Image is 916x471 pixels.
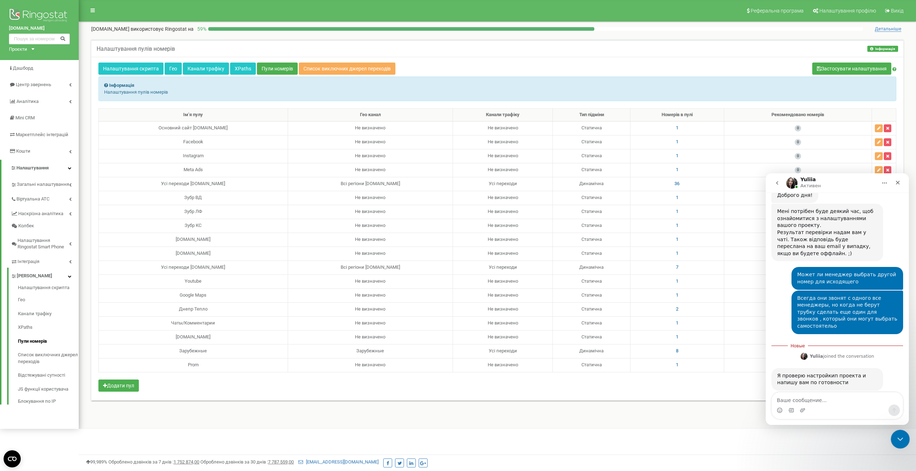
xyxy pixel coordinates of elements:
td: Не визначено [288,233,453,247]
span: Наскрізна аналітика [18,210,63,217]
td: Статична [553,135,630,149]
span: Реферальна програма [751,8,804,14]
a: Колбек [11,220,79,232]
iframe: Intercom live chat [891,430,910,449]
td: Не визначено [288,191,453,205]
span: Налаштування профілю [819,8,876,14]
td: Усі переходи [453,177,553,191]
span: Вихід [891,8,903,14]
td: Динамічна [553,344,630,358]
td: Не визначено [288,247,453,261]
td: Не визначено [453,274,553,288]
td: Статична [553,191,630,205]
a: Наскрізна аналітика [11,205,79,220]
div: Усі переходи [DOMAIN_NAME] [102,264,285,271]
td: Динамічна [553,261,630,274]
span: 1 [676,334,678,339]
span: Налаштування Ringostat Smart Phone [18,237,69,251]
div: Facebook [102,139,285,145]
td: Усі переходи [453,344,553,358]
div: Зубр ЛФ [102,208,285,215]
td: Не визначено [288,358,453,372]
a: XPaths [230,63,256,75]
a: Налаштування Ringostat Smart Phone [11,232,79,253]
td: Не визначено [288,121,453,135]
span: 1 [676,292,678,298]
a: Віртуальна АТС [11,191,79,205]
td: Не визначено [453,191,553,205]
td: Не визначено [453,219,553,233]
span: 1 [676,167,678,172]
td: Не визначено [453,288,553,302]
td: Не визначено [453,247,553,261]
p: Налаштування пулів номерів [104,89,891,96]
td: Не визначено [288,219,453,233]
a: [PERSON_NAME] [11,268,79,282]
span: 1 [676,251,678,256]
span: 0 [795,153,801,159]
span: Детальніше [875,26,901,32]
td: Статична [553,274,630,288]
span: 0 [795,167,801,173]
span: Інтеграція [18,258,39,265]
span: Центр звернень [16,82,51,87]
div: Meta Ads [102,167,285,173]
a: Блокування по IP [18,396,79,405]
td: Статична [553,330,630,344]
a: Канали трафіку [183,63,229,75]
td: Статична [553,316,630,330]
span: Дашборд [13,65,33,71]
td: Не визначено [288,149,453,163]
p: 59 % [194,25,208,33]
div: Youtube [102,278,285,285]
td: Не визначено [453,163,553,177]
th: Ім‘я пулу [99,109,288,122]
strong: Інформація [109,83,134,88]
td: Не визначено [453,330,553,344]
img: Ringostat logo [9,7,70,25]
td: Не визначено [288,302,453,316]
td: Статична [553,149,630,163]
td: Не визначено [453,149,553,163]
a: Пули номерів [257,63,298,75]
a: Гео [18,293,79,307]
a: Список виключних джерел переходів [18,348,79,368]
span: 8 [676,348,678,353]
a: Канали трафіку [18,307,79,321]
div: Основний сайт [DOMAIN_NAME] [102,125,285,132]
span: 1 [676,125,678,130]
span: 1 [676,195,678,200]
td: Статична [553,233,630,247]
th: Канали трафіку [453,109,553,122]
div: Google Maps [102,292,285,299]
td: Не визначено [453,205,553,219]
span: Аналiтика [16,99,39,104]
span: Загальні налаштування [17,181,69,188]
td: Всі регіони [DOMAIN_NAME] [288,177,453,191]
iframe: Intercom live chat [766,173,909,425]
button: Інформація [867,46,898,52]
div: Чаты/Комментарии [102,320,285,327]
div: [DOMAIN_NAME] [102,250,285,257]
td: Не визначено [288,205,453,219]
td: Зарубежные [288,344,453,358]
th: Тип підміни [553,109,630,122]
